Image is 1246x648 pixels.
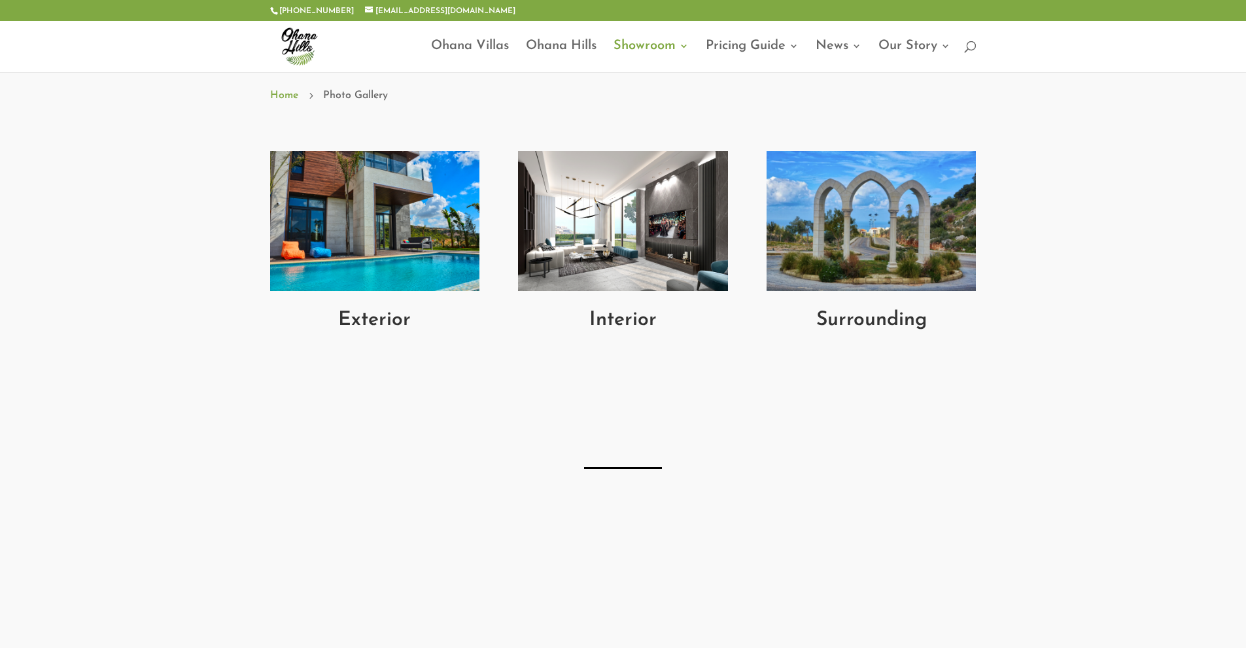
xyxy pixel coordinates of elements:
a: [PHONE_NUMBER] [279,7,354,15]
img: Netflix and chill in your luxury villa - Ohana Hills (2) [518,151,727,291]
h2: Exterior [270,311,479,337]
img: Rectangle 15 (4) [767,151,976,291]
a: [EMAIL_ADDRESS][DOMAIN_NAME] [365,7,515,15]
a: News [816,41,861,72]
a: Ohana Villas [431,41,509,72]
a: Showroom [614,41,689,72]
h2: Interior [518,311,727,337]
span: Photo Gallery [323,87,388,104]
img: Private pool - Ohana Hills (1) [270,151,479,291]
a: Our Story [878,41,950,72]
img: ohana-hills [273,20,325,72]
a: Ohana Hills [526,41,597,72]
span: 5 [305,90,317,101]
a: Pricing Guide [706,41,799,72]
h2: Surrounding [767,311,976,337]
a: Home [270,87,298,104]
